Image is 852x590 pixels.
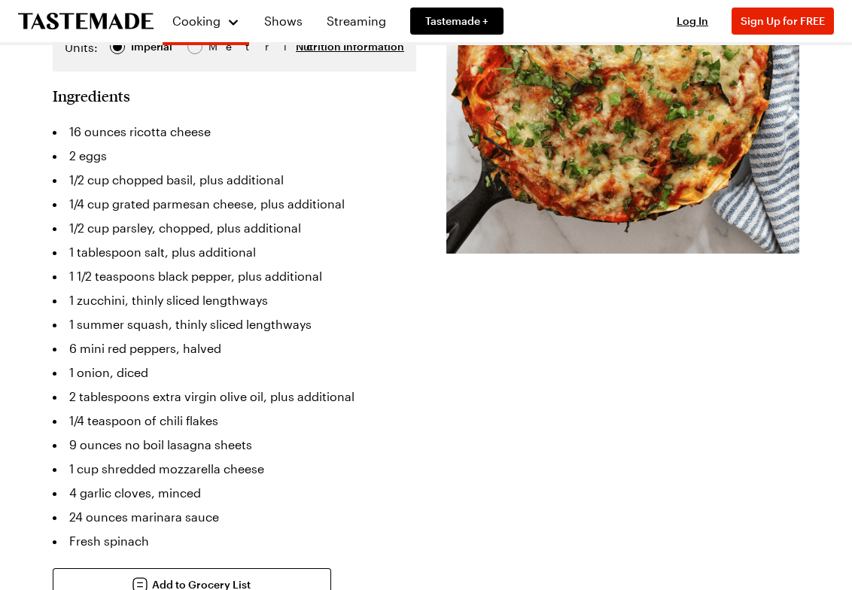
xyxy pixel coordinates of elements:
[53,505,416,529] li: 24 ounces marinara sauce
[18,13,154,30] a: To Tastemade Home Page
[677,14,708,27] span: Log In
[53,240,416,264] li: 1 tablespoon salt, plus additional
[410,8,504,35] a: Tastemade +
[53,409,416,433] li: 1/4 teaspoon of chili flakes
[53,360,416,385] li: 1 onion, diced
[662,14,723,29] button: Log In
[296,39,404,54] button: Nutrition Information
[53,336,416,360] li: 6 mini red peppers, halved
[208,38,242,55] span: Metric
[53,312,416,336] li: 1 summer squash, thinly sliced lengthways
[53,433,416,457] li: 9 ounces no boil lasagna sheets
[53,87,130,105] h2: Ingredients
[741,14,825,27] span: Sign Up for FREE
[53,168,416,192] li: 1/2 cup chopped basil, plus additional
[53,288,416,312] li: 1 zucchini, thinly sliced lengthways
[53,264,416,288] li: 1 1/2 teaspoons black pepper, plus additional
[53,385,416,409] li: 2 tablespoons extra virgin olive oil, plus additional
[53,216,416,240] li: 1/2 cup parsley, chopped, plus additional
[65,38,240,59] div: Imperial Metric
[172,14,221,28] span: Cooking
[53,144,416,168] li: 2 eggs
[131,38,174,55] span: Imperial
[65,38,98,56] label: Units:
[53,192,416,216] li: 1/4 cup grated parmesan cheese, plus additional
[208,38,240,55] div: Metric
[425,14,488,29] span: Tastemade +
[172,6,240,36] button: Cooking
[732,8,834,35] button: Sign Up for FREE
[131,38,172,55] div: Imperial
[53,120,416,144] li: 16 ounces ricotta cheese
[53,529,416,553] li: Fresh spinach
[53,481,416,505] li: 4 garlic cloves, minced
[53,457,416,481] li: 1 cup shredded mozzarella cheese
